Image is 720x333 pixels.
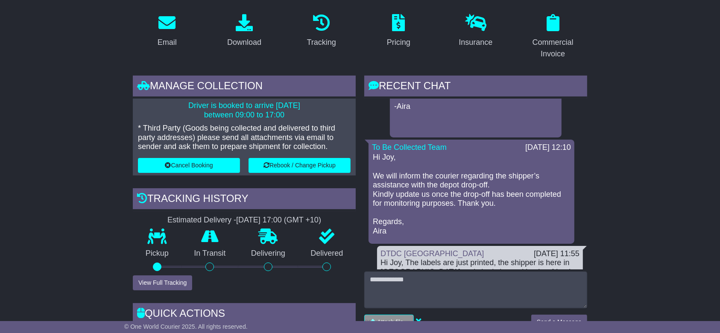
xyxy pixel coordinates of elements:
p: Hi Joy, We will inform the courier regarding the shipper’s assistance with the depot drop-off. Ki... [373,153,570,236]
div: Commercial Invoice [524,37,582,60]
div: Email [158,37,177,48]
a: Commercial Invoice [518,11,587,63]
div: Hi Joy, The labels are just printed, the shipper is here in [GEOGRAPHIC_DATA] and she is just ask... [380,258,580,323]
div: Tracking [307,37,336,48]
p: * Third Party (Goods being collected and delivered to third party addresses) please send all atta... [138,124,351,152]
span: © One World Courier 2025. All rights reserved. [124,323,248,330]
div: [DATE] 12:10 [525,143,571,152]
p: In Transit [181,249,239,258]
a: Pricing [381,11,416,51]
div: Quick Actions [133,303,356,326]
p: Delivering [238,249,298,258]
button: View Full Tracking [133,275,192,290]
button: Cancel Booking [138,158,240,173]
p: Delivered [298,249,356,258]
button: Send a Message [531,315,587,330]
a: Download [222,11,267,51]
div: Manage collection [133,76,356,99]
div: [DATE] 11:55 [534,249,580,259]
a: To Be Collected Team [372,143,447,152]
div: Insurance [459,37,492,48]
p: Pickup [133,249,181,258]
div: Estimated Delivery - [133,216,356,225]
div: [DATE] 17:00 (GMT +10) [236,216,321,225]
div: RECENT CHAT [364,76,587,99]
div: Pricing [387,37,410,48]
a: Insurance [453,11,498,51]
a: Email [152,11,182,51]
div: Download [227,37,261,48]
button: Rebook / Change Pickup [249,158,351,173]
a: DTDC [GEOGRAPHIC_DATA] [380,249,484,258]
div: Tracking history [133,188,356,211]
a: Tracking [301,11,342,51]
p: Driver is booked to arrive [DATE] between 09:00 to 17:00 [138,101,351,120]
